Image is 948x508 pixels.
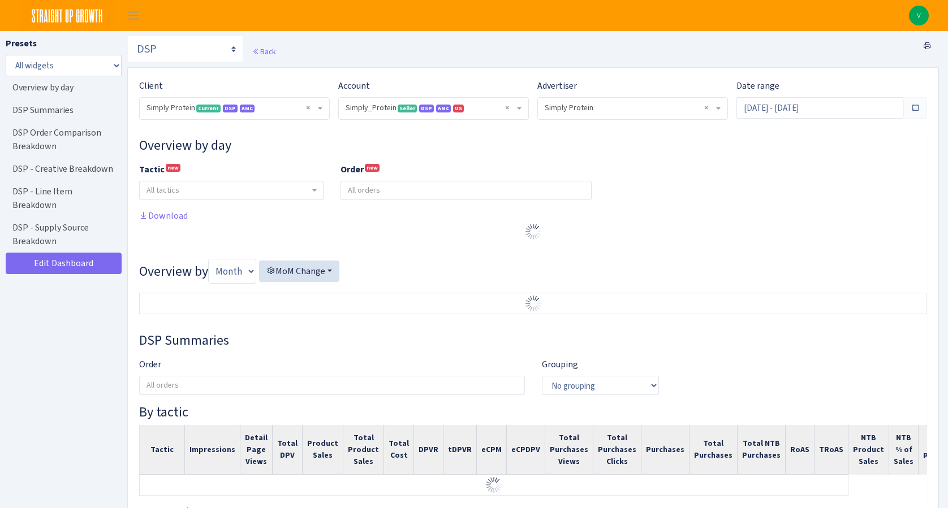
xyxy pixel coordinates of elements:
[196,105,221,112] span: Current
[139,332,927,349] h3: Widget #37
[139,259,927,284] h3: Overview by
[505,102,509,114] span: Remove all items
[6,76,119,99] a: Overview by day
[641,425,690,475] th: Purchases
[507,425,545,475] th: eCPDPV
[786,425,815,475] th: RoAS
[736,79,779,93] label: Date range
[140,98,329,119] span: Simply Protein <span class="badge badge-success">Current</span><span class="badge badge-primary">...
[341,163,364,175] b: Order
[346,102,515,114] span: Simply_Protein <span class="badge badge-success">Seller</span><span class="badge badge-primary">D...
[140,376,524,394] input: All orders
[524,223,542,241] img: Preloader
[240,105,255,112] span: AMC
[6,37,37,50] label: Presets
[365,164,380,172] sup: new
[6,216,119,253] a: DSP - Supply Source Breakdown
[524,294,542,312] img: Preloader
[6,99,119,121] a: DSP Summaries
[139,163,165,175] b: Tactic
[146,185,179,196] span: All tactics
[303,425,343,475] th: Product Sales
[477,425,507,475] th: eCPM
[537,79,577,93] label: Advertiser
[306,102,310,114] span: Remove all items
[443,425,477,475] th: tDPVR
[343,425,384,475] th: Total Product Sales
[338,79,370,93] label: Account
[545,425,593,475] th: Total Purchases Views
[704,102,708,114] span: Remove all items
[690,425,738,475] th: Total Purchases
[6,253,122,274] a: Edit Dashboard
[119,6,148,25] button: Toggle navigation
[259,260,339,282] button: MoM Change
[485,476,503,494] img: Preloader
[139,137,927,154] h3: Widget #10
[139,79,163,93] label: Client
[738,425,786,475] th: Total NTB Purchases
[593,425,641,475] th: Total Purchases Clicks
[139,404,927,420] h4: By tactic
[848,425,889,475] th: NTB Product Sales
[889,425,919,475] th: NTB % of Sales
[542,358,578,371] label: Grouping
[6,180,119,216] a: DSP - Line Item Breakdown
[166,164,180,172] sup: new
[909,6,929,25] img: Vanessa Biloon
[273,425,303,475] th: Total DPV
[252,46,275,57] a: Back
[453,105,464,112] span: US
[339,98,528,119] span: Simply_Protein <span class="badge badge-success">Seller</span><span class="badge badge-primary">D...
[139,358,161,371] label: Order
[398,105,417,112] span: Seller
[6,158,119,180] a: DSP - Creative Breakdown
[240,425,273,475] th: Detail Page Views
[223,105,238,112] span: DSP
[419,105,434,112] span: DSP
[909,6,929,25] a: V
[436,105,451,112] span: Amazon Marketing Cloud
[384,425,414,475] th: Total Cost
[146,102,316,114] span: Simply Protein <span class="badge badge-success">Current</span><span class="badge badge-primary">...
[139,210,188,222] a: Download
[545,102,714,114] span: Simply Protein
[414,425,443,475] th: DPVR
[6,121,119,158] a: DSP Order Comparison Breakdown
[185,425,240,475] th: Impressions
[341,181,591,199] input: All orders
[815,425,848,475] th: TRoAS
[140,425,185,475] th: Tactic
[538,98,727,119] span: Simply Protein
